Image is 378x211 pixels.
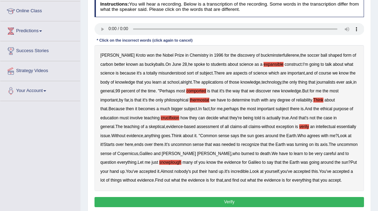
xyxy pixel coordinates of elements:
b: truth [251,98,260,103]
b: it [100,142,103,147]
b: journalists [316,80,335,85]
b: form [343,53,351,58]
b: that [260,142,267,147]
b: the [279,133,285,138]
b: the [230,53,236,58]
b: buckyballs [145,62,164,67]
b: ethical [320,106,332,111]
b: in [334,115,337,120]
b: the [313,106,319,111]
b: Earth [275,142,285,147]
b: its [315,142,319,147]
b: to [321,62,324,67]
b: to [345,151,349,156]
a: Success Stories [0,41,80,59]
b: it's [142,98,147,103]
b: those [229,80,239,85]
b: you [198,160,205,165]
b: me [316,89,322,93]
b: of [353,53,356,58]
b: percent [121,89,135,93]
b: of [248,71,252,76]
b: we [210,98,216,103]
b: Perhaps [160,89,175,93]
b: And [290,115,297,120]
b: must [120,115,129,120]
b: intellectual [316,124,335,129]
b: to [255,151,259,156]
b: on [309,142,314,147]
b: based [184,124,195,129]
b: there [290,106,299,111]
b: that [136,80,143,85]
b: can [198,115,205,120]
b: thing [298,80,307,85]
b: goes [255,133,264,138]
b: On [166,62,171,67]
b: you [145,80,151,85]
b: over [115,142,124,147]
b: knowledge [115,80,135,85]
b: the [240,106,246,111]
b: who [232,151,240,156]
b: learn [294,151,303,156]
b: very [315,151,322,156]
b: agrees [307,133,320,138]
b: was [287,142,294,147]
b: skeptical [149,124,165,129]
b: most [247,106,256,111]
b: because [120,71,135,76]
b: reliability [296,98,312,103]
b: claims [230,124,242,129]
b: general [100,89,114,93]
b: just [152,160,158,165]
b: knowledge [240,80,260,85]
b: we [249,89,254,93]
b: evidence [166,124,183,129]
b: involve [130,115,143,120]
b: much [160,106,170,111]
b: school [167,80,179,85]
b: be [309,151,313,156]
b: the [268,142,274,147]
b: talk [325,62,332,67]
b: is [295,124,298,129]
b: [PERSON_NAME] [162,151,196,156]
b: is [115,71,119,76]
b: to [227,98,231,103]
b: of [224,80,228,85]
b: the [141,89,147,93]
b: learn [152,80,161,85]
b: alright [181,80,192,85]
b: The [193,80,200,85]
b: And [305,106,312,111]
b: about [324,98,335,103]
b: sense [192,142,204,147]
b: only [289,80,297,85]
b: science [100,71,114,76]
b: have [217,98,226,103]
b: in [353,80,356,85]
b: going [309,62,320,67]
b: The [329,142,336,147]
b: in [185,53,188,58]
b: body [100,80,110,85]
b: is [207,89,210,93]
b: Instructions: [100,1,129,7]
b: Think [171,133,182,138]
b: determine [232,98,250,103]
b: are [226,71,232,76]
b: without [262,124,275,129]
b: thermostat [190,98,209,103]
b: of [256,53,260,58]
b: the [350,71,356,76]
b: construct [285,62,301,67]
b: Kroto [136,53,146,58]
a: Predictions [0,21,80,39]
b: not [310,115,316,120]
b: with [261,98,268,103]
b: important [100,98,118,103]
b: me [217,106,223,111]
b: the [323,89,329,93]
b: of [141,124,144,129]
